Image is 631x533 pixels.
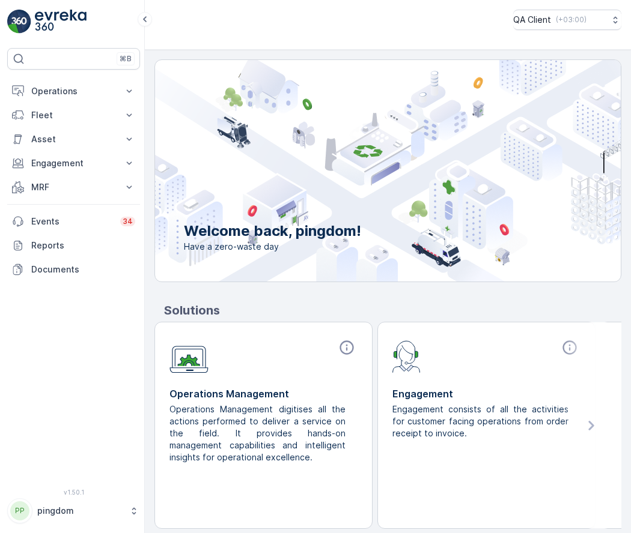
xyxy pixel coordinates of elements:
p: Operations Management [169,387,358,401]
img: logo_light-DOdMpM7g.png [35,10,87,34]
p: Engagement [392,387,581,401]
p: Operations [31,85,116,97]
p: QA Client [513,14,551,26]
img: logo [7,10,31,34]
div: PP [10,501,29,520]
p: Welcome back, pingdom! [184,221,361,241]
p: ⌘B [120,54,132,64]
p: ( +03:00 ) [556,15,587,25]
p: Events [31,215,113,227]
p: Reports [31,239,135,251]
p: Engagement consists of all the activities for customer facing operations from order receipt to in... [392,403,571,439]
span: v 1.50.1 [7,489,140,496]
img: module-icon [169,339,209,373]
button: Asset [7,127,140,151]
button: PPpingdom [7,498,140,523]
img: module-icon [392,339,421,373]
button: MRF [7,175,140,199]
p: 34 [123,217,133,226]
p: Documents [31,263,135,276]
p: Asset [31,133,116,145]
span: Have a zero-waste day [184,241,361,253]
button: Fleet [7,103,140,127]
p: Solutions [164,301,621,319]
a: Documents [7,257,140,282]
p: Engagement [31,157,116,169]
p: Fleet [31,109,116,121]
img: city illustration [101,60,621,282]
button: Engagement [7,151,140,175]
p: Operations Management digitises all the actions performed to deliver a service on the field. It p... [169,403,348,463]
p: pingdom [37,505,123,517]
a: Reports [7,233,140,257]
p: MRF [31,181,116,193]
button: Operations [7,79,140,103]
a: Events34 [7,209,140,233]
button: QA Client(+03:00) [513,10,621,30]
